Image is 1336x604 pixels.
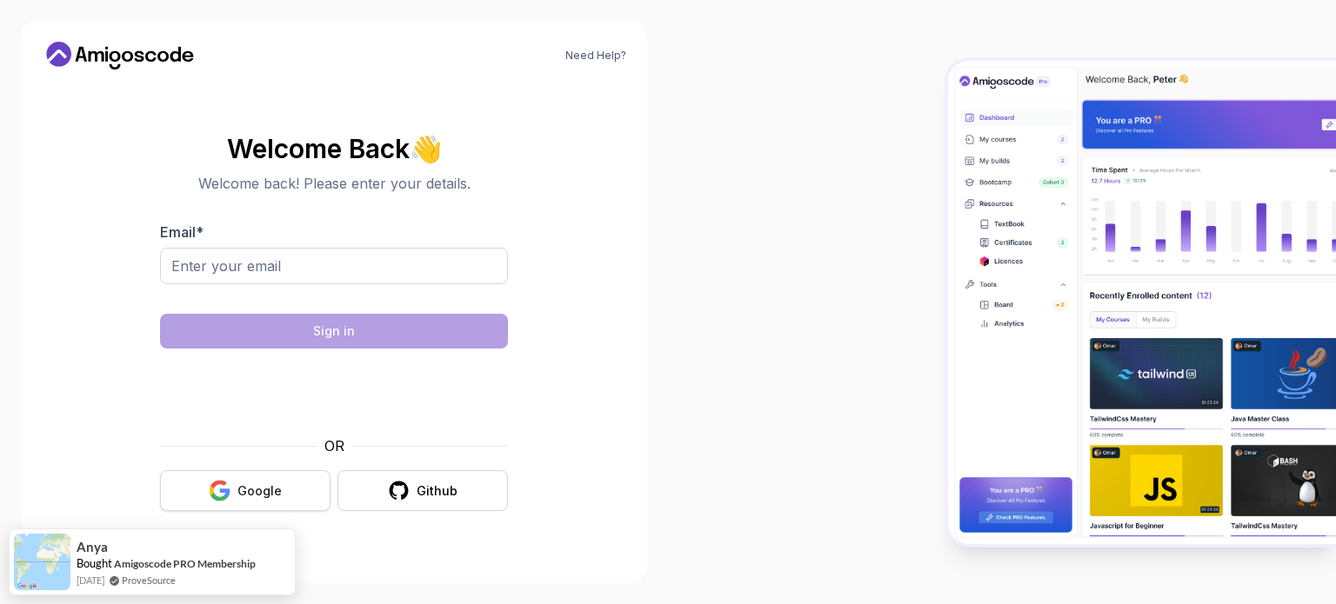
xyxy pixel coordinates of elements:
[160,173,508,194] p: Welcome back! Please enter your details.
[417,482,458,500] div: Github
[203,359,465,425] iframe: Widget koji sadrži potvrdni okvir za hCaptcha sigurnosni izazov
[160,135,508,163] h2: Welcome Back
[42,42,198,70] a: Home link
[406,129,447,168] span: 👋
[122,573,176,587] a: ProveSource
[160,314,508,348] button: Sign in
[77,573,104,587] span: [DATE]
[14,534,70,590] img: provesource social proof notification image
[324,435,344,456] p: OR
[114,557,256,570] a: Amigoscode PRO Membership
[237,482,282,500] div: Google
[160,223,204,241] label: Email *
[77,540,108,554] span: Anya
[160,248,508,284] input: Enter your email
[565,49,626,63] a: Need Help?
[948,61,1336,544] img: Amigoscode Dashboard
[160,470,331,511] button: Google
[337,470,508,511] button: Github
[77,556,112,570] span: Bought
[313,322,355,340] div: Sign in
